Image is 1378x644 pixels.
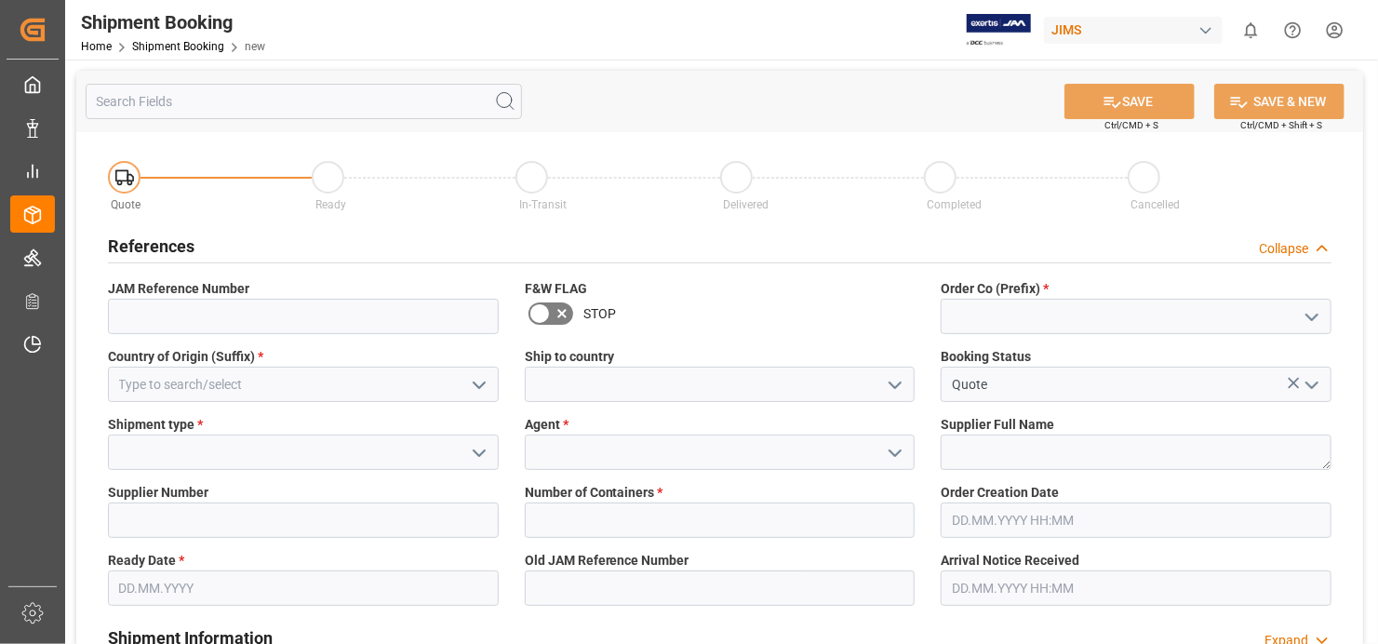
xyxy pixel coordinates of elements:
button: open menu [1296,370,1324,399]
a: Home [81,40,112,53]
span: STOP [583,304,616,324]
span: Shipment type [108,415,203,435]
button: show 0 new notifications [1230,9,1272,51]
img: Exertis%20JAM%20-%20Email%20Logo.jpg_1722504956.jpg [967,14,1031,47]
input: Type to search/select [108,367,499,402]
button: Help Center [1272,9,1314,51]
input: DD.MM.YYYY HH:MM [941,503,1331,538]
span: Quote [112,198,141,211]
span: Ready [315,198,346,211]
button: open menu [463,370,491,399]
input: Search Fields [86,84,522,119]
span: Supplier Number [108,483,208,503]
span: Completed [927,198,982,211]
div: Shipment Booking [81,8,265,36]
span: Ctrl/CMD + S [1104,118,1158,132]
span: Cancelled [1130,198,1180,211]
span: Ready Date [108,551,184,570]
span: Order Creation Date [941,483,1059,503]
span: Order Co (Prefix) [941,279,1049,299]
span: Supplier Full Name [941,415,1054,435]
button: SAVE & NEW [1214,84,1345,119]
span: F&W FLAG [525,279,587,299]
button: open menu [1296,302,1324,331]
a: Shipment Booking [132,40,224,53]
span: Number of Containers [525,483,663,503]
span: JAM Reference Number [108,279,249,299]
span: Agent [525,415,569,435]
span: Old JAM Reference Number [525,551,689,570]
div: Collapse [1259,239,1308,259]
input: DD.MM.YYYY HH:MM [941,570,1331,606]
span: Country of Origin (Suffix) [108,347,263,367]
span: Ship to country [525,347,614,367]
button: SAVE [1064,84,1195,119]
button: open menu [880,370,908,399]
span: In-Transit [519,198,567,211]
button: open menu [463,438,491,467]
input: DD.MM.YYYY [108,570,499,606]
span: Delivered [723,198,769,211]
div: JIMS [1044,17,1223,44]
span: Booking Status [941,347,1031,367]
button: open menu [880,438,908,467]
span: Ctrl/CMD + Shift + S [1240,118,1322,132]
span: Arrival Notice Received [941,551,1079,570]
h2: References [108,234,194,259]
button: JIMS [1044,12,1230,47]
